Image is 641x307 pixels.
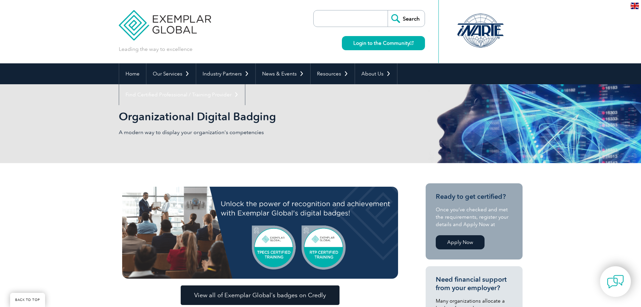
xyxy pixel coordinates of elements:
[311,63,355,84] a: Resources
[10,293,45,307] a: BACK TO TOP
[436,275,512,292] h3: Need financial support from your employer?
[410,41,414,45] img: open_square.png
[122,187,398,279] img: training providers
[436,206,512,228] p: Once you’ve checked and met the requirements, register your details and Apply Now at
[119,129,321,136] p: A modern way to display your organization's competencies
[119,111,401,122] h2: Organizational Digital Badging
[607,273,624,290] img: contact-chat.png
[342,36,425,50] a: Login to the Community
[355,63,397,84] a: About Us
[119,63,146,84] a: Home
[119,84,245,105] a: Find Certified Professional / Training Provider
[181,285,340,305] a: View all of Exemplar Global’s badges on Credly
[194,292,326,298] span: View all of Exemplar Global’s badges on Credly
[631,3,639,9] img: en
[119,45,192,53] p: Leading the way to excellence
[436,192,512,201] h3: Ready to get certified?
[256,63,310,84] a: News & Events
[146,63,196,84] a: Our Services
[388,10,425,27] input: Search
[436,235,485,249] a: Apply Now
[196,63,255,84] a: Industry Partners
